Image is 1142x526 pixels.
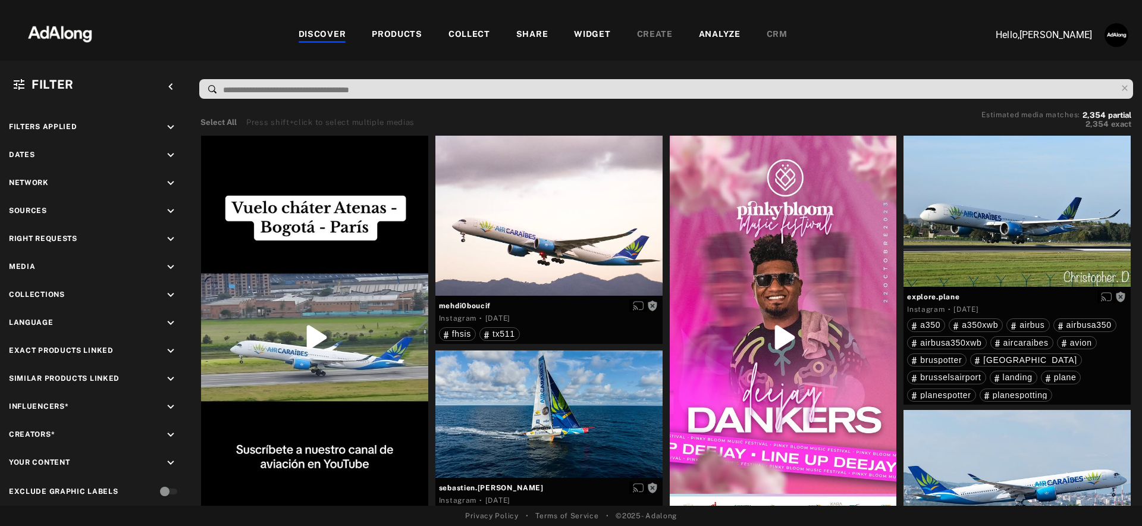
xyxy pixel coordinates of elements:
span: Collections [9,290,65,299]
span: sebastien.[PERSON_NAME] [439,483,659,493]
span: Estimated media matches: [981,111,1080,119]
div: DISCOVER [299,28,346,42]
a: Privacy Policy [465,511,519,521]
p: Hello, [PERSON_NAME] [973,28,1092,42]
div: PRODUCTS [372,28,422,42]
div: plane [1046,373,1077,381]
span: Media [9,262,36,271]
div: planespotting [984,391,1047,399]
i: keyboard_arrow_down [164,372,177,386]
span: Right Requests [9,234,77,243]
span: a350xwb [962,320,998,330]
span: Rights not requested [647,483,658,491]
span: airbusa350 [1066,320,1112,330]
span: airbusa350xwb [920,338,981,347]
span: Similar Products Linked [9,374,120,383]
div: fhsis [444,330,471,338]
div: brussels [975,356,1077,364]
span: Network [9,179,49,187]
span: avion [1070,338,1092,347]
span: Filter [32,77,74,92]
i: keyboard_arrow_down [164,400,177,414]
i: keyboard_arrow_down [164,428,177,442]
div: planespotter [912,391,971,399]
i: keyboard_arrow_down [164,289,177,302]
time: 2023-10-20T12:39:21.000Z [485,314,510,323]
button: Enable diffusion on this media [629,481,647,494]
i: keyboard_arrow_down [164,456,177,469]
span: airbus [1019,320,1044,330]
a: Terms of Service [535,511,598,521]
span: fhsis [452,329,471,339]
button: Account settings [1102,20,1131,50]
span: [GEOGRAPHIC_DATA] [983,355,1077,365]
span: tx511 [492,329,515,339]
div: CREATE [637,28,673,42]
div: airbusa350xwb [912,339,981,347]
span: 2,354 [1083,111,1106,120]
div: a350 [912,321,940,329]
i: keyboard_arrow_down [164,177,177,190]
img: AATXAJzUJh5t706S9lc_3n6z7NVUglPkrjZIexBIJ3ug=s96-c [1105,23,1128,47]
span: Sources [9,206,47,215]
span: • [526,511,529,521]
time: 2023-10-20T10:47:19.000Z [953,305,978,314]
div: a350xwb [953,321,998,329]
div: Instagram [439,313,476,324]
div: CRM [767,28,788,42]
button: 2,354partial [1083,112,1131,118]
div: Press shift+click to select multiple medias [246,117,415,129]
div: aircaraibes [995,339,1049,347]
span: Rights not requested [1115,292,1126,300]
div: Instagram [907,304,945,315]
span: mehdi0boucif [439,300,659,311]
span: Influencers* [9,402,68,411]
i: keyboard_arrow_down [164,205,177,218]
i: keyboard_arrow_down [164,121,177,134]
div: WIDGET [574,28,610,42]
button: Enable diffusion on this media [1097,290,1115,303]
span: bruspotter [920,355,962,365]
div: landing [994,373,1033,381]
div: tx511 [484,330,515,338]
button: Select All [200,117,237,129]
i: keyboard_arrow_down [164,261,177,274]
i: keyboard_arrow_down [164,345,177,358]
div: Exclude Graphic Labels [9,486,118,497]
span: · [948,305,951,314]
button: 2,354exact [981,118,1131,130]
span: landing [1003,372,1033,382]
span: · [479,314,482,323]
span: © 2025 - Adalong [616,511,677,521]
div: bruspotter [912,356,962,364]
i: keyboard_arrow_down [164,149,177,162]
i: keyboard_arrow_down [164,317,177,330]
span: explore.plane [907,292,1127,302]
span: planespotting [993,390,1047,400]
div: COLLECT [448,28,490,42]
span: · [479,496,482,505]
span: planespotter [920,390,971,400]
time: 2023-10-20T10:14:16.000Z [485,496,510,505]
i: keyboard_arrow_left [164,80,177,93]
span: Dates [9,151,35,159]
div: airbusa350 [1058,321,1112,329]
span: Exact Products Linked [9,346,114,355]
div: SHARE [516,28,548,42]
span: plane [1054,372,1077,382]
span: Your Content [9,458,70,466]
span: 2,354 [1085,120,1109,129]
div: Instagram [439,495,476,506]
span: a350 [920,320,940,330]
span: Creators* [9,430,55,439]
div: airbus [1011,321,1044,329]
i: keyboard_arrow_down [164,233,177,246]
div: avion [1062,339,1092,347]
img: 63233d7d88ed69de3c212112c67096b6.png [8,15,112,51]
span: Filters applied [9,123,77,131]
span: • [606,511,609,521]
span: Rights not requested [647,301,658,309]
div: ANALYZE [699,28,741,42]
div: brusselsairport [912,373,981,381]
button: Enable diffusion on this media [629,299,647,312]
